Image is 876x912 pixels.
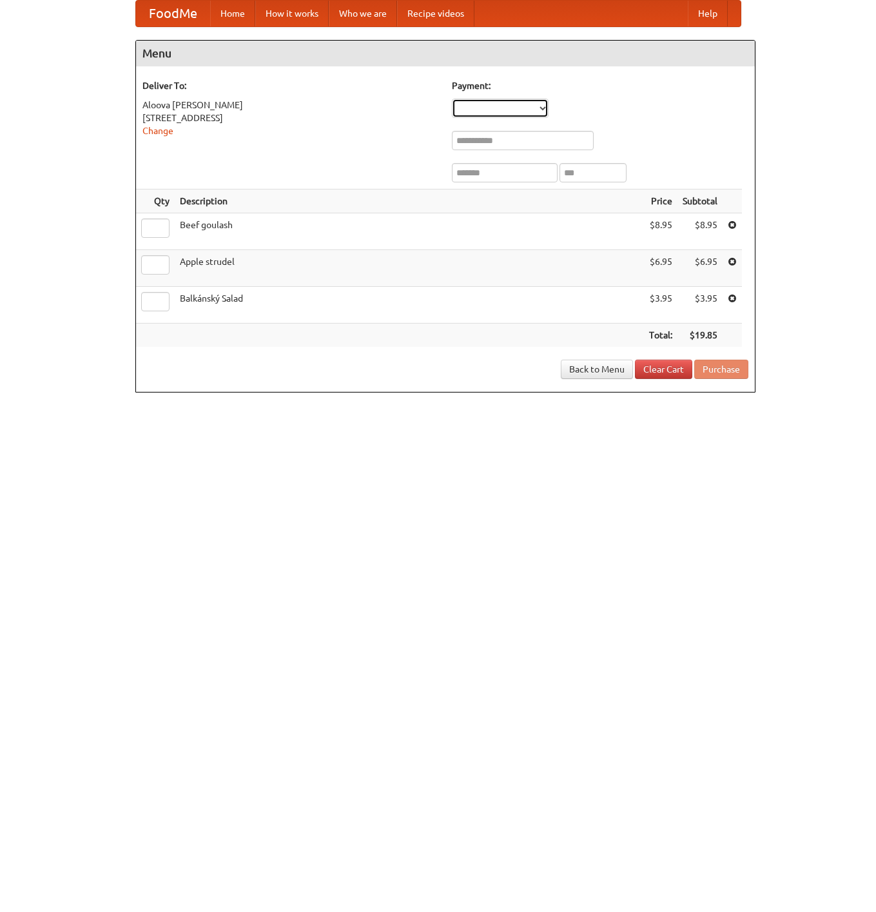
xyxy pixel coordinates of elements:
button: Purchase [694,360,748,379]
a: Who we are [329,1,397,26]
th: Qty [136,189,175,213]
a: Change [142,126,173,136]
th: Price [644,189,677,213]
a: Help [688,1,728,26]
div: Aloova [PERSON_NAME] [142,99,439,112]
a: Home [210,1,255,26]
a: How it works [255,1,329,26]
a: Recipe videos [397,1,474,26]
h5: Deliver To: [142,79,439,92]
a: Back to Menu [561,360,633,379]
td: $6.95 [677,250,723,287]
th: Subtotal [677,189,723,213]
a: FoodMe [136,1,210,26]
th: $19.85 [677,324,723,347]
td: $3.95 [677,287,723,324]
h5: Payment: [452,79,748,92]
a: Clear Cart [635,360,692,379]
th: Total: [644,324,677,347]
div: [STREET_ADDRESS] [142,112,439,124]
td: $8.95 [644,213,677,250]
td: Beef goulash [175,213,644,250]
th: Description [175,189,644,213]
td: $8.95 [677,213,723,250]
td: Apple strudel [175,250,644,287]
td: Balkánský Salad [175,287,644,324]
h4: Menu [136,41,755,66]
td: $3.95 [644,287,677,324]
td: $6.95 [644,250,677,287]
